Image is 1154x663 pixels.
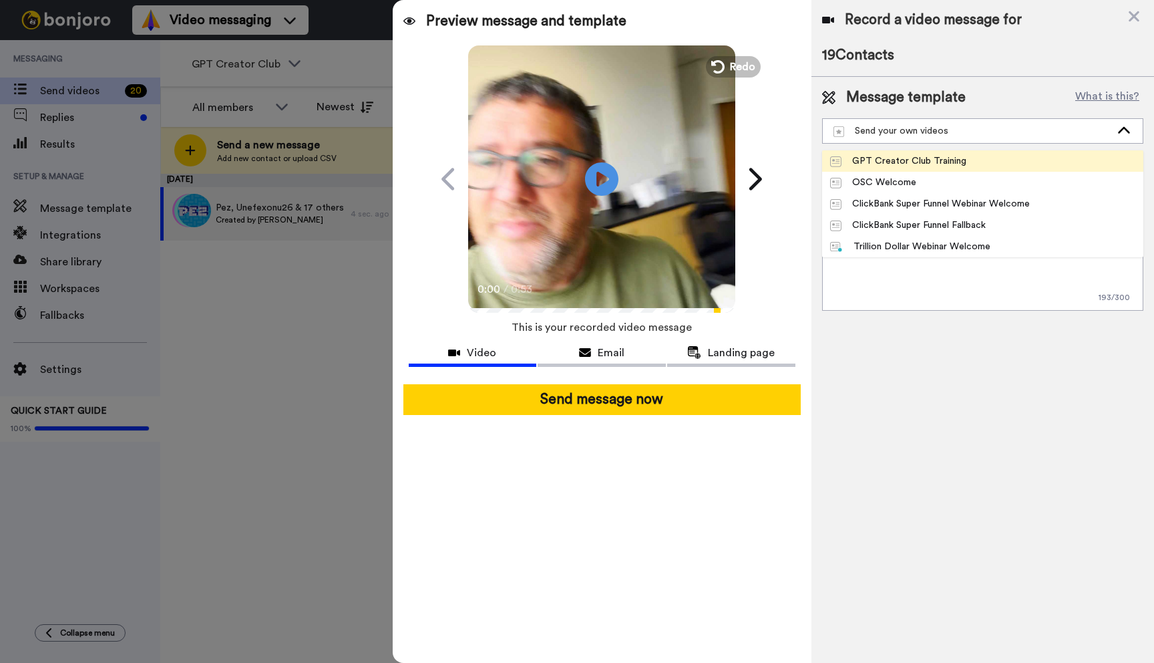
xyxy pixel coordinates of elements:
span: Landing page [708,345,775,361]
img: nextgen-template.svg [830,242,843,253]
div: Send your own videos [833,124,1111,138]
div: GPT Creator Club Training [830,154,966,168]
button: What is this? [1071,88,1143,108]
img: Message-temps.svg [830,178,841,188]
img: demo-template.svg [833,126,844,137]
div: ClickBank Super Funnel Fallback [830,219,986,232]
img: Message-temps.svg [830,156,841,167]
div: ClickBank Super Funnel Webinar Welcome [830,197,1030,211]
div: OSC Welcome [830,176,916,189]
span: 0:53 [511,281,534,297]
span: Message template [846,88,966,108]
img: Message-temps.svg [830,221,841,231]
span: Email [598,345,624,361]
button: Send message now [403,384,801,415]
span: / [504,281,508,297]
span: 0:00 [477,281,501,297]
span: This is your recorded video message [512,313,692,342]
div: Trillion Dollar Webinar Welcome [830,240,990,253]
span: Video [467,345,496,361]
img: Message-temps.svg [830,199,841,210]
